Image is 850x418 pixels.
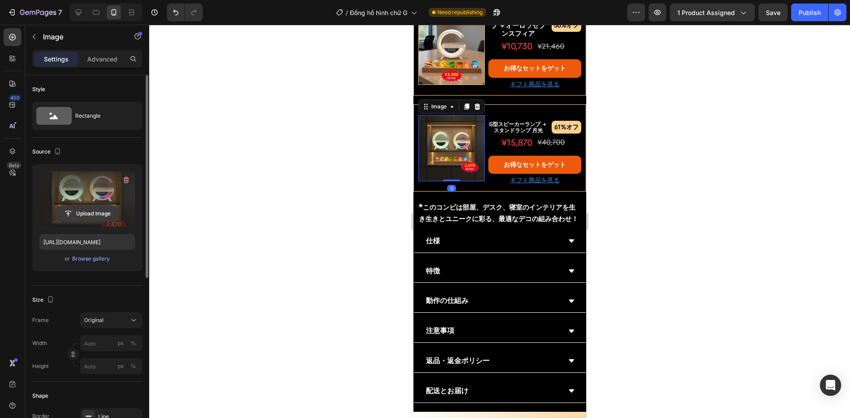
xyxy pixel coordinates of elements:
[4,4,66,21] button: 7
[65,253,70,264] span: or
[32,339,47,347] label: Width
[766,9,780,16] span: Save
[76,14,119,29] p: ¥10,730
[139,97,167,108] p: 61%オフ
[791,4,828,21] button: Publish
[32,392,48,400] div: Shape
[124,113,151,122] s: ¥40,700
[44,54,69,64] p: Settings
[7,162,21,169] div: Beta
[116,338,126,349] button: %
[5,90,71,157] img: gempages_549433077697348739-45ade394-a90d-4d8e-9ec5-11d677e5c3d7.png
[75,110,120,127] div: Rich Text Editor. Editing area: main
[16,78,35,86] div: Image
[75,106,129,126] div: Rectangle
[12,210,27,223] p: 仕様
[118,362,124,370] div: px
[32,146,63,158] div: Source
[12,360,55,373] p: 配送とお届け
[75,13,120,30] div: Rich Text Editor. Editing area: main
[12,270,55,283] p: 動作の仕組み
[128,338,139,349] button: px
[8,94,21,101] div: 450
[75,131,168,149] a: お得なセットをゲット
[437,8,483,16] span: Need republishing
[75,95,135,110] div: Rich Text Editor. Editing area: main
[75,35,168,53] a: お得なセットをゲット
[39,234,135,250] input: https://example.com/image.jpg
[758,4,788,21] button: Save
[87,54,117,64] p: Advanced
[80,312,142,328] button: Original
[90,38,152,49] p: お得なセットをゲット
[123,15,168,29] div: Rich Text Editor. Editing area: main
[97,152,146,159] a: ギフト商品を見る
[76,111,119,126] p: ¥15,870
[677,8,735,17] span: 1 product assigned
[413,25,586,418] iframe: Design area
[97,56,146,63] a: ギフト商品を見る
[5,179,165,198] span: このコンビは部屋、デスク、寝室のインテリアを生き生きとユニークに彩る、最適なデコの組み合わせ！
[128,361,139,372] button: px
[124,17,151,26] s: ¥21,460
[72,254,110,263] button: Browse gallery
[75,84,168,95] div: おすすめ
[75,96,135,109] p: G型スピーカーランプ ＋スタンドランプ 月光
[346,8,348,17] span: /
[32,85,45,93] div: Style
[167,4,203,21] div: Undo/Redo
[32,362,49,370] label: Height
[820,375,841,396] div: Open Intercom Messenger
[799,8,821,17] div: Publish
[12,240,27,253] p: 特徴
[80,335,142,351] input: px%
[12,300,41,313] p: 注意事項
[43,31,118,42] p: Image
[90,134,152,146] p: お得なセットをゲット
[34,160,42,167] div: 0
[12,330,76,343] p: 返品・返金ポリシー
[32,316,49,324] label: Frame
[670,4,755,21] button: 1 product assigned
[75,149,168,162] div: Rich Text Editor. Editing area: main
[75,53,168,66] div: Rich Text Editor. Editing area: main
[84,316,104,324] span: Original
[131,339,136,347] div: %
[123,111,168,125] div: Rich Text Editor. Editing area: main
[56,206,118,222] button: Upload Image
[32,294,56,306] div: Size
[131,362,136,370] div: %
[58,7,62,18] p: 7
[116,361,126,372] button: %
[118,339,124,347] div: px
[80,358,142,374] input: px%
[350,8,407,17] span: Đồng hồ hình chữ G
